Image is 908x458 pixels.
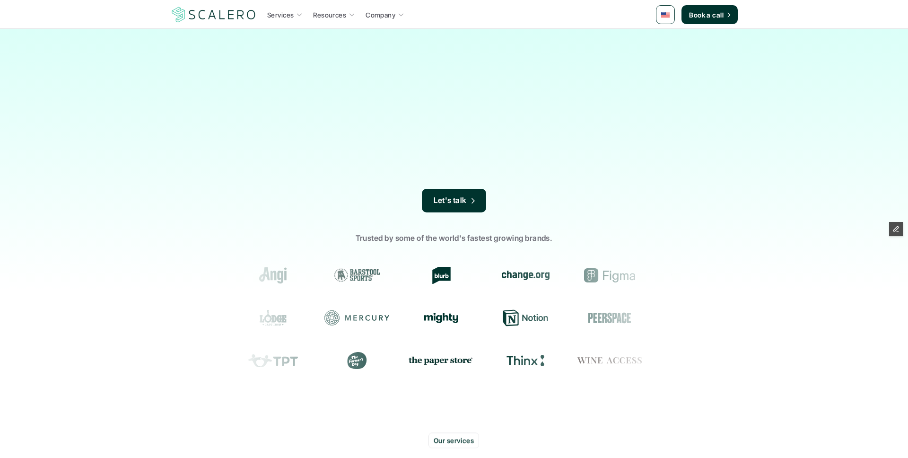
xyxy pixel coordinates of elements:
div: Barstool [324,267,390,284]
h1: The premier lifecycle marketing studio✨ [288,57,620,125]
div: Prose [661,352,726,369]
div: Thinx [493,352,558,369]
p: Book a call [689,10,724,20]
div: Mercury [324,309,390,326]
a: Scalero company logo [170,6,257,23]
img: the paper store [409,354,474,366]
div: Notion [493,309,558,326]
p: Services [267,10,294,20]
div: Mighty Networks [409,313,474,323]
div: Blurb [409,267,474,284]
p: Resources [313,10,346,20]
div: Peerspace [577,309,642,326]
img: Scalero company logo [170,6,257,24]
div: Angi [240,267,306,284]
div: Figma [577,267,642,284]
div: Wine Access [577,352,642,369]
div: The Farmer's Dog [324,352,390,369]
div: Lodge Cast Iron [240,309,306,326]
a: Book a call [681,5,738,24]
p: Our services [434,435,474,445]
a: Let's talk [422,189,486,212]
p: Let's talk [434,194,467,207]
button: Edit Framer Content [889,222,903,236]
div: Teachers Pay Teachers [240,352,306,369]
p: Company [366,10,395,20]
div: Resy [661,309,726,326]
p: From strategy to execution, we bring deep expertise in top lifecycle marketing platforms—[DOMAIN_... [300,130,608,184]
div: change.org [493,267,558,284]
img: Groome [671,270,716,281]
